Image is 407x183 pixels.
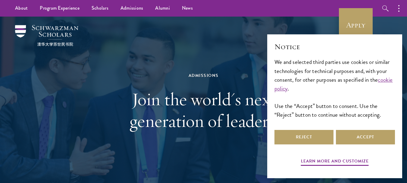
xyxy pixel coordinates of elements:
[274,130,333,144] button: Reject
[301,157,369,167] button: Learn more and customize
[100,72,308,79] div: Admissions
[274,75,393,93] a: cookie policy
[336,130,395,144] button: Accept
[339,8,373,42] a: Apply
[15,25,78,46] img: Schwarzman Scholars
[100,88,308,132] h1: Join the world's next generation of leaders.
[274,42,395,52] h2: Notice
[274,58,395,119] div: We and selected third parties use cookies or similar technologies for technical purposes and, wit...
